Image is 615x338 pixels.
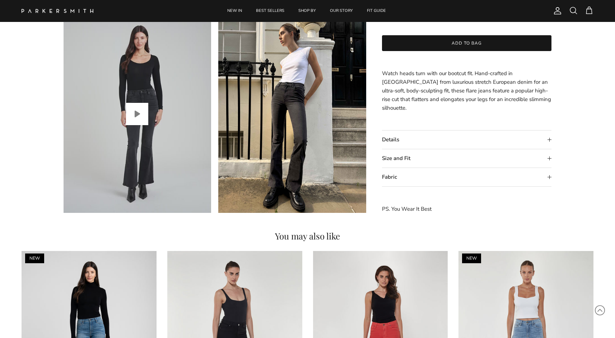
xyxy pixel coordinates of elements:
[595,305,605,316] svg: Scroll to Top
[550,6,562,15] a: Account
[126,103,148,125] button: Play video
[22,232,593,240] h4: You may also like
[22,9,93,13] img: Parker Smith
[382,131,552,149] summary: Details
[382,150,552,168] summary: Size and Fit
[382,168,552,187] summary: Fabric
[382,70,551,112] span: Watch heads turn with our bootcut fit. Hand-crafted in [GEOGRAPHIC_DATA] from luxurious stretch E...
[382,205,552,214] p: PS. You Wear It Best
[382,36,552,51] button: Add to bag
